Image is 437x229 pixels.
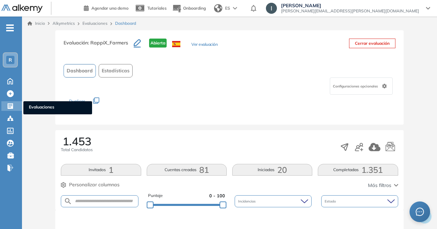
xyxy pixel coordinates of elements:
[69,98,85,104] span: Duplicar
[84,3,128,12] a: Agendar una demo
[99,64,133,77] button: Estadísticas
[214,4,222,12] img: world
[318,164,398,176] button: Completadas1.351
[172,1,206,16] button: Onboarding
[61,147,93,153] span: Total Candidatos
[209,192,225,199] span: 0 - 100
[368,182,398,189] button: Más filtros
[69,104,138,116] div: Mover
[147,164,227,176] button: Cuentas creadas81
[6,27,14,29] i: -
[233,7,237,10] img: arrow
[61,164,141,176] button: Invitados1
[67,67,93,74] span: Dashboard
[29,104,87,112] span: Evaluaciones
[191,41,217,49] button: Ver evaluación
[64,197,72,206] img: SEARCH_ALT
[64,39,134,53] h3: Evaluación
[102,67,130,74] span: Estadísticas
[88,40,128,46] span: : RappiX_Farmers
[232,164,312,176] button: Iniciadas20
[333,84,379,89] span: Configuraciones opcionales
[115,20,136,27] span: Dashboard
[416,208,424,216] span: message
[27,20,45,27] a: Inicio
[225,5,230,11] span: ES
[183,6,206,11] span: Onboarding
[148,192,163,199] span: Puntaje
[321,195,398,207] div: Estado
[69,181,120,188] span: Personalizar columnas
[149,39,167,48] span: Abierta
[91,6,128,11] span: Agendar una demo
[349,39,395,48] button: Cerrar evaluación
[281,8,419,14] span: [PERSON_NAME][EMAIL_ADDRESS][PERSON_NAME][DOMAIN_NAME]
[235,195,312,207] div: Incidencias
[330,77,393,95] div: Configuraciones opcionales
[368,182,391,189] span: Más filtros
[9,57,12,63] span: R
[82,21,108,26] a: Evaluaciones
[53,21,75,26] span: Alkymetrics
[61,181,120,188] button: Personalizar columnas
[63,136,91,147] span: 1.453
[238,199,257,204] span: Incidencias
[172,41,180,47] img: ESP
[1,4,43,13] img: Logo
[325,199,337,204] span: Estado
[281,3,419,8] span: [PERSON_NAME]
[64,64,96,77] button: Dashboard
[147,6,167,11] span: Tutoriales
